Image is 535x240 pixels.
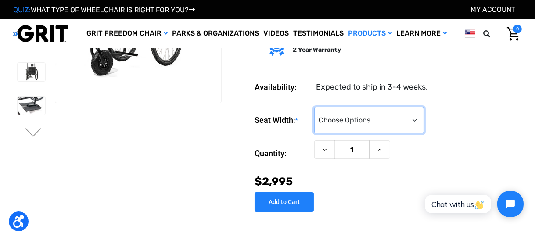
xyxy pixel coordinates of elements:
a: Account [470,5,515,14]
img: Cart [507,27,520,41]
a: Testimonials [291,19,346,48]
img: GRIT Freedom Chair: 3.0 [18,97,45,115]
label: Seat Width: [255,107,310,134]
a: Products [346,19,394,48]
button: Go to slide 2 of 3 [24,128,43,139]
dt: Availability: [255,81,310,93]
input: Search [487,25,500,43]
a: GRIT Freedom Chair [84,19,170,48]
dd: Expected to ship in 3-4 weeks. [316,81,428,93]
img: GRIT All-Terrain Wheelchair and Mobility Equipment [13,25,68,43]
span: QUIZ: [13,6,31,14]
input: Add to Cart [255,192,314,212]
a: QUIZ:WHAT TYPE OF WHEELCHAIR IS RIGHT FOR YOU? [13,6,195,14]
a: Videos [261,19,291,48]
span: $2,995 [255,175,293,188]
span: 0 [513,25,522,33]
a: Cart with 0 items [500,25,522,43]
img: us.png [465,28,475,39]
iframe: Tidio Chat [415,183,531,225]
a: Parks & Organizations [170,19,261,48]
label: Quantity: [255,140,310,167]
img: GRIT Freedom Chair: 3.0 [18,63,45,81]
a: Learn More [394,19,449,48]
strong: 2 Year Warranty [293,46,341,54]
